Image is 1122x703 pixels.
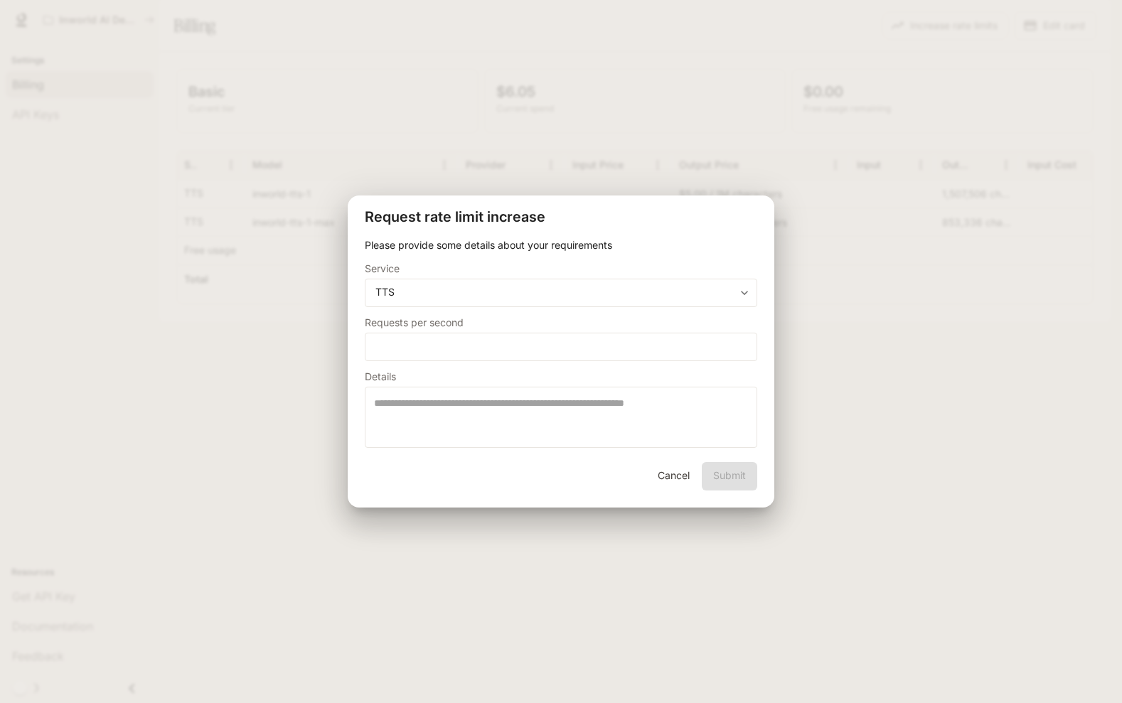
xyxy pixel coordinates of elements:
p: Service [365,264,400,274]
h2: Request rate limit increase [348,195,774,238]
button: Cancel [651,462,696,490]
div: TTS [365,285,757,299]
p: Please provide some details about your requirements [365,238,757,252]
p: Requests per second [365,318,464,328]
p: Details [365,372,396,382]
